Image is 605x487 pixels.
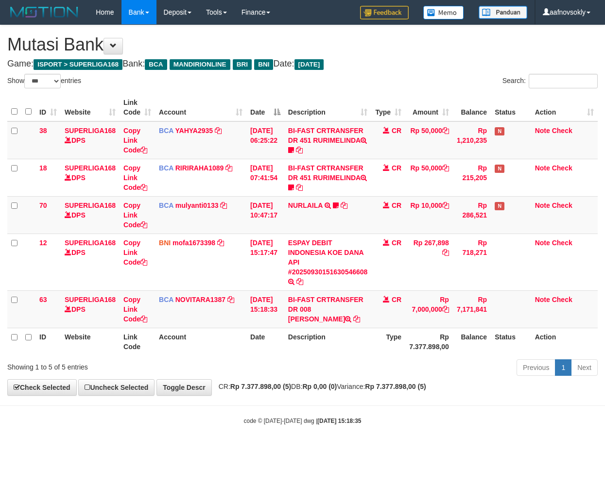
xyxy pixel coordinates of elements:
[535,239,550,247] a: Note
[246,290,284,328] td: [DATE] 15:18:33
[284,121,372,159] td: BI-FAST CRTRANSFER DR 451 RURIMELINDA
[552,202,572,209] a: Check
[39,202,47,209] span: 70
[159,127,173,134] span: BCA
[491,94,531,121] th: Status
[65,239,116,247] a: SUPERLIGA168
[35,328,61,355] th: ID
[61,328,120,355] th: Website
[491,328,531,355] th: Status
[517,359,555,376] a: Previous
[7,358,245,372] div: Showing 1 to 5 of 5 entries
[296,278,303,285] a: Copy ESPAY DEBIT INDONESIA KOE DANA API #20250930151630546608 to clipboard
[296,184,303,191] a: Copy BI-FAST CRTRANSFER DR 451 RURIMELINDA to clipboard
[442,305,449,313] a: Copy Rp 7,000,000 to clipboard
[246,121,284,159] td: [DATE] 06:25:22
[225,164,232,172] a: Copy RIRIRAHA1089 to clipboard
[371,328,405,355] th: Type
[392,296,401,303] span: CR
[254,59,273,70] span: BNI
[120,328,155,355] th: Link Code
[244,418,362,424] small: code © [DATE]-[DATE] dwg |
[405,159,453,196] td: Rp 50,000
[34,59,122,70] span: ISPORT > SUPERLIGA168
[7,59,598,69] h4: Game: Bank: Date:
[61,196,120,234] td: DPS
[405,196,453,234] td: Rp 10,000
[145,59,167,70] span: BCA
[246,94,284,121] th: Date: activate to sort column descending
[392,202,401,209] span: CR
[61,159,120,196] td: DPS
[39,296,47,303] span: 63
[288,202,323,209] a: NURLAILA
[284,328,372,355] th: Description
[7,74,81,88] label: Show entries
[294,59,324,70] span: [DATE]
[531,328,598,355] th: Action
[61,94,120,121] th: Website: activate to sort column ascending
[392,127,401,134] span: CR
[61,290,120,328] td: DPS
[453,196,491,234] td: Rp 286,521
[230,383,291,390] strong: Rp 7.377.898,00 (5)
[246,196,284,234] td: [DATE] 10:47:17
[284,159,372,196] td: BI-FAST CRTRANSFER DR 451 RURIMELINDA
[39,127,47,134] span: 38
[555,359,571,376] a: 1
[123,164,147,191] a: Copy Link Code
[535,127,550,134] a: Note
[453,234,491,290] td: Rp 718,271
[35,94,61,121] th: ID: activate to sort column ascending
[159,202,173,209] span: BCA
[7,35,598,54] h1: Mutasi Bank
[159,296,173,303] span: BCA
[552,127,572,134] a: Check
[155,328,246,355] th: Account
[233,59,252,70] span: BRI
[405,290,453,328] td: Rp 7,000,000
[227,296,234,303] a: Copy NOVITARA1387 to clipboard
[453,159,491,196] td: Rp 215,205
[552,239,572,247] a: Check
[423,6,464,19] img: Button%20Memo.svg
[39,239,47,247] span: 12
[442,127,449,134] a: Copy Rp 50,000 to clipboard
[65,202,116,209] a: SUPERLIGA168
[214,383,426,390] span: CR: DB: Variance:
[495,127,504,135] span: Has Note
[175,202,219,209] a: mulyanti0133
[453,328,491,355] th: Balance
[65,296,116,303] a: SUPERLIGA168
[123,239,147,266] a: Copy Link Code
[552,296,572,303] a: Check
[156,379,212,396] a: Toggle Descr
[529,74,598,88] input: Search:
[7,5,81,19] img: MOTION_logo.png
[220,202,227,209] a: Copy mulyanti0133 to clipboard
[535,164,550,172] a: Note
[173,239,215,247] a: mofa1673398
[61,121,120,159] td: DPS
[405,328,453,355] th: Rp 7.377.898,00
[123,127,147,154] a: Copy Link Code
[371,94,405,121] th: Type: activate to sort column ascending
[571,359,598,376] a: Next
[65,164,116,172] a: SUPERLIGA168
[495,202,504,210] span: Has Note
[296,146,303,154] a: Copy BI-FAST CRTRANSFER DR 451 RURIMELINDA to clipboard
[392,164,401,172] span: CR
[479,6,527,19] img: panduan.png
[535,296,550,303] a: Note
[39,164,47,172] span: 18
[442,164,449,172] a: Copy Rp 50,000 to clipboard
[123,202,147,229] a: Copy Link Code
[360,6,409,19] img: Feedback.jpg
[392,239,401,247] span: CR
[341,202,347,209] a: Copy NURLAILA to clipboard
[61,234,120,290] td: DPS
[405,121,453,159] td: Rp 50,000
[24,74,61,88] select: Showentries
[531,94,598,121] th: Action: activate to sort column ascending
[317,418,361,424] strong: [DATE] 15:18:35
